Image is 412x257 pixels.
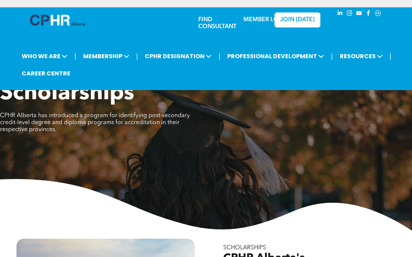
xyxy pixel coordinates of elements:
span: WHO WE ARE [19,49,70,63]
a: youtube [355,9,363,19]
li: | [74,49,76,64]
span: SCHOLARSHIPS [223,245,266,251]
span: JOIN [DATE] [280,16,314,23]
span: PROFESSIONAL DEVELOPMENT [225,49,326,63]
a: CAREER CENTRE [19,67,73,80]
img: A blue and white logo for cp alberta [30,15,85,26]
span: RESOURCES [338,49,385,63]
li: | [390,49,391,64]
li: | [136,49,138,64]
a: JOIN [DATE] [275,12,320,27]
a: facebook [364,9,372,19]
a: instagram [345,9,353,19]
a: MEMBER LOGIN [243,17,289,23]
a: linkedin [336,9,344,19]
li: | [331,49,333,64]
span: MEMBERSHIP [81,49,132,63]
a: FIND CONSULTANT [198,17,236,30]
span: CPHR DESIGNATION [143,49,214,63]
a: Social network [374,9,382,19]
li: | [218,49,220,64]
